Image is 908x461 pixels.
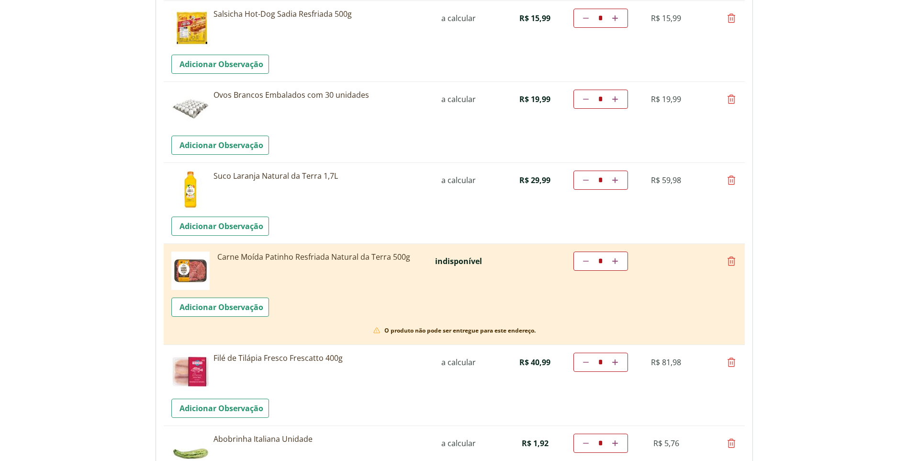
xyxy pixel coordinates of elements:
[171,136,269,155] a: Adicionar Observação
[171,55,269,74] a: Adicionar Observação
[171,399,269,418] a: Adicionar Observação
[213,90,424,100] a: Ovos Brancos Embalados com 30 unidades
[435,256,482,266] span: indisponível
[171,171,210,209] img: Suco Laranja Natural da Terra 1,7L
[441,175,476,185] span: a calcular
[171,353,210,391] img: Filé de Tilápia Fresco Frescatto 400g
[213,353,424,363] a: Filé de Tilápia Fresco Frescatto 400g
[519,13,550,23] span: R$ 15,99
[651,175,681,185] span: R$ 59,98
[171,9,210,47] img: Salsicha Hot-Dog Sadia Resfriada 500g
[213,9,424,19] a: Salsicha Hot-Dog Sadia Resfriada 500g
[653,438,679,449] span: R$ 5,76
[519,175,550,185] span: R$ 29,99
[171,298,269,317] a: Adicionar Observação
[441,438,476,449] span: a calcular
[651,94,681,104] span: R$ 19,99
[651,13,681,23] span: R$ 15,99
[651,357,681,368] span: R$ 81,98
[171,252,210,290] img: Carne Moída Patinho Resfriada Natural da Terra 500g
[519,357,550,368] span: R$ 40,99
[213,434,424,444] a: Abobrinha Italiana Unidade
[171,90,210,128] img: Ovos Brancos Embalados com 30 unidades
[213,252,424,262] a: Carne Moída Patinho Resfriada Natural da Terra 500g
[441,94,476,104] span: a calcular
[519,94,550,104] span: R$ 19,99
[213,171,424,181] a: Suco Laranja Natural da Terra 1,7L
[171,217,269,236] a: Adicionar Observação
[522,438,549,449] span: R$ 1,92
[441,13,476,23] span: a calcular
[384,327,536,334] span: O produto não pode ser entregue para este endereço.
[441,357,476,368] span: a calcular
